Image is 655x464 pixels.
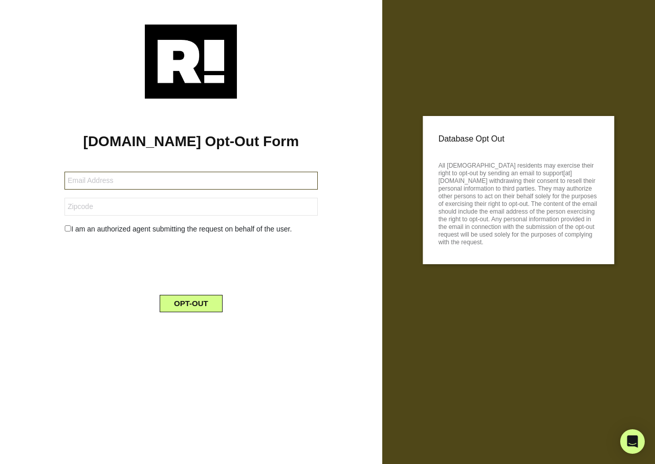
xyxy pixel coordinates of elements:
button: OPT-OUT [160,295,223,312]
div: Open Intercom Messenger [620,429,645,454]
p: All [DEMOGRAPHIC_DATA] residents may exercise their right to opt-out by sending an email to suppo... [439,159,599,246]
h1: [DOMAIN_NAME] Opt-Out Form [15,133,367,150]
div: I am an authorized agent submitting the request on behalf of the user. [57,224,325,235]
img: Retention.com [145,25,237,99]
input: Email Address [64,172,317,190]
input: Zipcode [64,198,317,216]
iframe: reCAPTCHA [113,243,269,283]
p: Database Opt Out [439,131,599,147]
